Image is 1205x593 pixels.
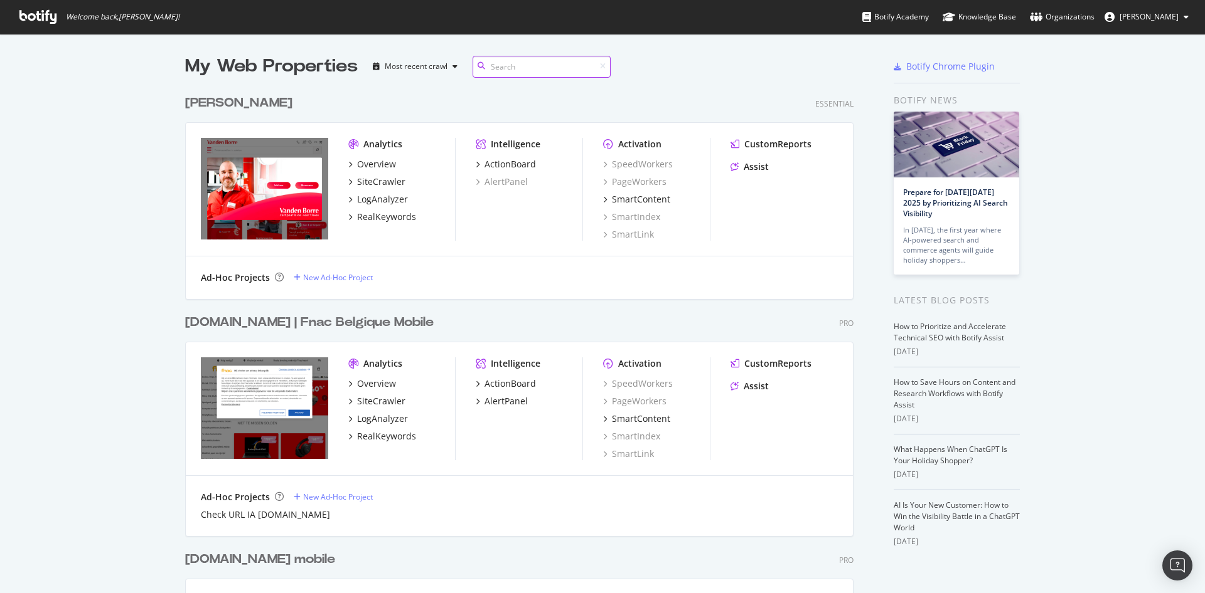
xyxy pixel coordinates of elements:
img: www.fnac.be [201,357,328,459]
a: SiteCrawler [348,395,405,407]
a: ActionBoard [476,158,536,171]
a: How to Prioritize and Accelerate Technical SEO with Botify Assist [894,321,1006,343]
a: Overview [348,158,396,171]
div: [DATE] [894,346,1020,357]
div: LogAnalyzer [357,412,408,425]
a: Overview [348,377,396,390]
div: SiteCrawler [357,176,405,188]
div: Most recent crawl [385,63,447,70]
a: How to Save Hours on Content and Research Workflows with Botify Assist [894,377,1015,410]
div: Botify Chrome Plugin [906,60,995,73]
div: SmartContent [612,193,670,206]
a: Botify Chrome Plugin [894,60,995,73]
a: SmartLink [603,228,654,241]
a: AlertPanel [476,395,528,407]
a: Check URL IA [DOMAIN_NAME] [201,508,330,521]
a: LogAnalyzer [348,193,408,206]
div: CustomReports [744,138,811,150]
a: New Ad-Hoc Project [294,272,373,283]
a: SmartIndex [603,430,660,443]
div: Activation [618,138,661,150]
a: CustomReports [731,357,811,370]
a: PageWorkers [603,395,667,407]
div: Overview [357,158,396,171]
div: ActionBoard [485,377,536,390]
a: RealKeywords [348,430,416,443]
div: RealKeywords [357,430,416,443]
span: Simon Alixant [1120,11,1179,22]
div: Ad-Hoc Projects [201,491,270,503]
div: Intelligence [491,357,540,370]
div: In [DATE], the first year where AI-powered search and commerce agents will guide holiday shoppers… [903,225,1010,265]
div: [DATE] [894,413,1020,424]
a: AI Is Your New Customer: How to Win the Visibility Battle in a ChatGPT World [894,500,1020,533]
div: SiteCrawler [357,395,405,407]
div: Intelligence [491,138,540,150]
a: RealKeywords [348,211,416,223]
button: Most recent crawl [368,56,463,76]
div: Analytics [363,357,402,370]
a: SmartContent [603,193,670,206]
a: What Happens When ChatGPT Is Your Holiday Shopper? [894,444,1007,466]
div: Latest Blog Posts [894,293,1020,307]
span: Welcome back, [PERSON_NAME] ! [66,12,179,22]
div: Overview [357,377,396,390]
div: Open Intercom Messenger [1162,550,1192,580]
div: AlertPanel [485,395,528,407]
div: CustomReports [744,357,811,370]
div: Ad-Hoc Projects [201,271,270,284]
div: RealKeywords [357,211,416,223]
button: [PERSON_NAME] [1095,7,1199,27]
div: New Ad-Hoc Project [303,272,373,283]
div: Assist [744,160,769,173]
a: [DOMAIN_NAME] | Fnac Belgique Mobile [185,313,439,332]
div: SmartContent [612,412,670,425]
a: Assist [731,380,769,392]
a: CustomReports [731,138,811,150]
a: SiteCrawler [348,176,405,188]
div: Botify Academy [862,11,929,23]
div: ActionBoard [485,158,536,171]
a: New Ad-Hoc Project [294,491,373,502]
div: Analytics [363,138,402,150]
div: My Web Properties [185,54,358,79]
a: Prepare for [DATE][DATE] 2025 by Prioritizing AI Search Visibility [903,187,1008,219]
a: PageWorkers [603,176,667,188]
a: SpeedWorkers [603,158,673,171]
a: LogAnalyzer [348,412,408,425]
div: [DOMAIN_NAME] | Fnac Belgique Mobile [185,313,434,332]
a: SmartContent [603,412,670,425]
div: Pro [839,555,854,565]
div: Essential [815,98,854,109]
a: ActionBoard [476,377,536,390]
div: Knowledge Base [943,11,1016,23]
div: Activation [618,357,661,370]
a: [PERSON_NAME] [185,94,297,112]
a: [DOMAIN_NAME] mobile [185,550,340,569]
div: [PERSON_NAME] [185,94,292,112]
a: SmartLink [603,448,654,460]
div: Pro [839,318,854,328]
div: Assist [744,380,769,392]
a: AlertPanel [476,176,528,188]
div: [DOMAIN_NAME] mobile [185,550,335,569]
a: Assist [731,160,769,173]
input: Search [473,56,611,78]
a: SmartIndex [603,211,660,223]
div: Botify news [894,93,1020,107]
div: Organizations [1030,11,1095,23]
div: [DATE] [894,536,1020,547]
img: www.vandenborre.be/ [201,138,328,239]
div: LogAnalyzer [357,193,408,206]
a: SpeedWorkers [603,377,673,390]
